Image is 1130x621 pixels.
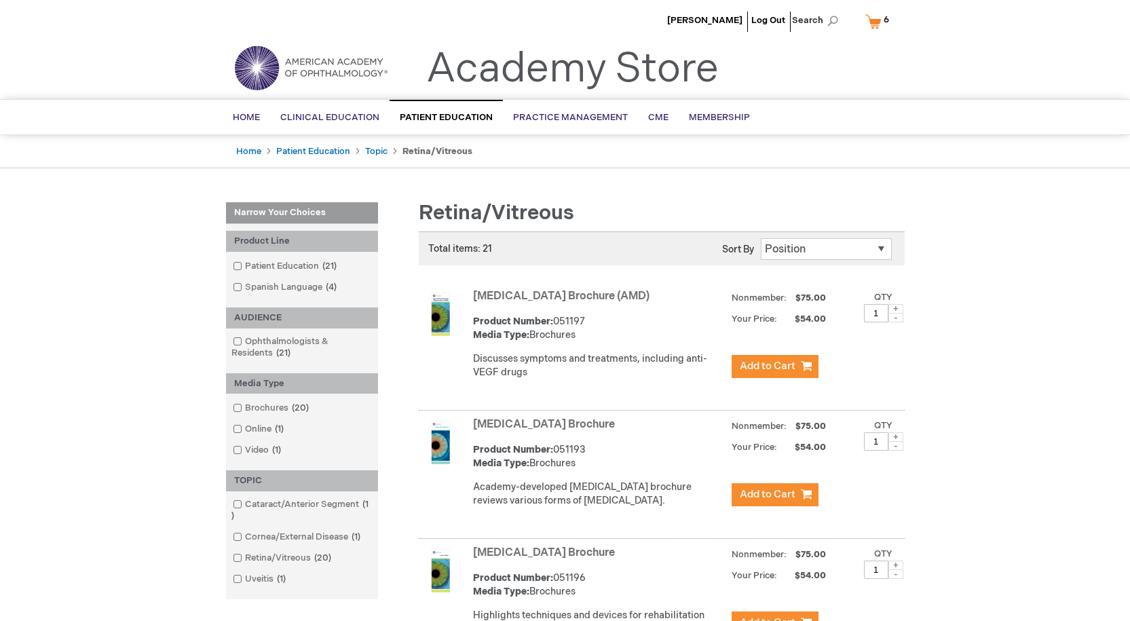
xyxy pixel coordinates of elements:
[280,112,379,123] span: Clinical Education
[473,329,529,341] strong: Media Type:
[473,481,725,508] div: Academy-developed [MEDICAL_DATA] brochure reviews various forms of [MEDICAL_DATA].
[689,112,750,123] span: Membership
[473,315,725,342] div: 051197 Brochures
[732,442,777,453] strong: Your Price:
[269,445,284,455] span: 1
[732,483,818,506] button: Add to Cart
[229,531,366,544] a: Cornea/External Disease1
[793,293,828,303] span: $75.00
[863,10,898,33] a: 6
[473,352,725,379] p: Discusses symptoms and treatments, including anti-VEGF drugs
[322,282,340,293] span: 4
[473,571,725,599] div: 051196 Brochures
[793,549,828,560] span: $75.00
[288,402,312,413] span: 20
[793,421,828,432] span: $75.00
[226,307,378,328] div: AUDIENCE
[732,546,787,563] strong: Nonmember:
[231,499,369,521] span: 1
[276,146,350,157] a: Patient Education
[226,231,378,252] div: Product Line
[271,424,287,434] span: 1
[229,402,314,415] a: Brochures20
[365,146,388,157] a: Topic
[419,549,462,592] img: Low Vision Brochure
[667,15,742,26] a: [PERSON_NAME]
[732,570,777,581] strong: Your Price:
[732,314,777,324] strong: Your Price:
[473,586,529,597] strong: Media Type:
[226,373,378,394] div: Media Type
[229,444,286,457] a: Video1
[779,442,828,453] span: $54.00
[236,146,261,157] a: Home
[419,293,462,336] img: Age-Related Macular Degeneration Brochure (AMD)
[319,261,340,271] span: 21
[779,570,828,581] span: $54.00
[428,243,492,255] span: Total items: 21
[874,420,892,431] label: Qty
[400,112,493,123] span: Patient Education
[402,146,472,157] strong: Retina/Vitreous
[419,201,574,225] span: Retina/Vitreous
[751,15,785,26] a: Log Out
[779,314,828,324] span: $54.00
[273,347,294,358] span: 21
[864,432,888,451] input: Qty
[226,202,378,224] strong: Narrow Your Choices
[864,304,888,322] input: Qty
[722,244,754,255] label: Sort By
[229,335,375,360] a: Ophthalmologists & Residents21
[792,7,844,34] span: Search
[233,112,260,123] span: Home
[348,531,364,542] span: 1
[732,355,818,378] button: Add to Cart
[229,552,337,565] a: Retina/Vitreous20
[311,552,335,563] span: 20
[732,418,787,435] strong: Nonmember:
[229,281,342,294] a: Spanish Language4
[229,423,289,436] a: Online1
[419,421,462,464] img: Laser Eye Surgery Brochure
[229,260,342,273] a: Patient Education21
[229,498,375,523] a: Cataract/Anterior Segment1
[513,112,628,123] span: Practice Management
[740,360,795,373] span: Add to Cart
[226,470,378,491] div: TOPIC
[740,488,795,501] span: Add to Cart
[473,443,725,470] div: 051193 Brochures
[473,572,553,584] strong: Product Number:
[473,444,553,455] strong: Product Number:
[274,573,289,584] span: 1
[473,316,553,327] strong: Product Number:
[473,546,615,559] a: [MEDICAL_DATA] Brochure
[473,290,649,303] a: [MEDICAL_DATA] Brochure (AMD)
[884,14,889,25] span: 6
[473,418,615,431] a: [MEDICAL_DATA] Brochure
[874,548,892,559] label: Qty
[732,290,787,307] strong: Nonmember:
[229,573,291,586] a: Uveitis1
[426,45,719,94] a: Academy Store
[874,292,892,303] label: Qty
[864,561,888,579] input: Qty
[473,457,529,469] strong: Media Type:
[648,112,668,123] span: CME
